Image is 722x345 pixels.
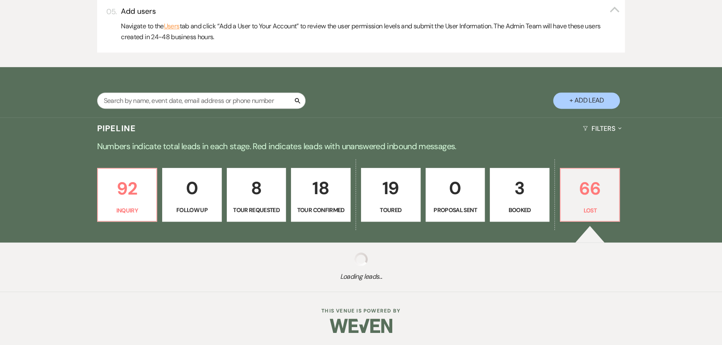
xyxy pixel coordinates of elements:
p: 19 [366,174,415,202]
p: Inquiry [103,206,152,215]
p: Booked [495,205,544,215]
p: Proposal Sent [431,205,480,215]
button: Add users [121,6,620,17]
p: 0 [168,174,216,202]
input: Search by name, event date, email address or phone number [97,92,306,109]
p: 0 [431,174,480,202]
img: loading spinner [354,252,368,266]
button: + Add Lead [553,92,620,109]
a: 0Proposal Sent [426,168,485,222]
button: Filters [579,117,625,140]
p: Follow Up [168,205,216,215]
p: 3 [495,174,544,202]
p: Tour Requested [232,205,281,215]
p: 66 [566,175,614,202]
p: Tour Confirmed [296,205,345,215]
p: Lost [566,206,614,215]
p: Numbers indicate total leads in each stage. Red indicates leads with unanswered inbound messages. [61,140,661,153]
a: 66Lost [560,168,620,222]
p: 18 [296,174,345,202]
p: Toured [366,205,415,215]
img: Weven Logo [330,311,392,340]
a: Users [164,21,180,32]
a: 19Toured [361,168,421,222]
a: 18Tour Confirmed [291,168,351,222]
h3: Add users [121,6,156,17]
a: 0Follow Up [162,168,222,222]
a: 8Tour Requested [227,168,286,222]
h3: Pipeline [97,122,136,134]
a: 92Inquiry [97,168,158,222]
span: Loading leads... [36,272,686,282]
a: 3Booked [490,168,549,222]
p: Navigate to the tab and click “Add a User to Your Account” to review the user permission levels a... [121,21,620,42]
p: 8 [232,174,281,202]
p: 92 [103,175,152,202]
